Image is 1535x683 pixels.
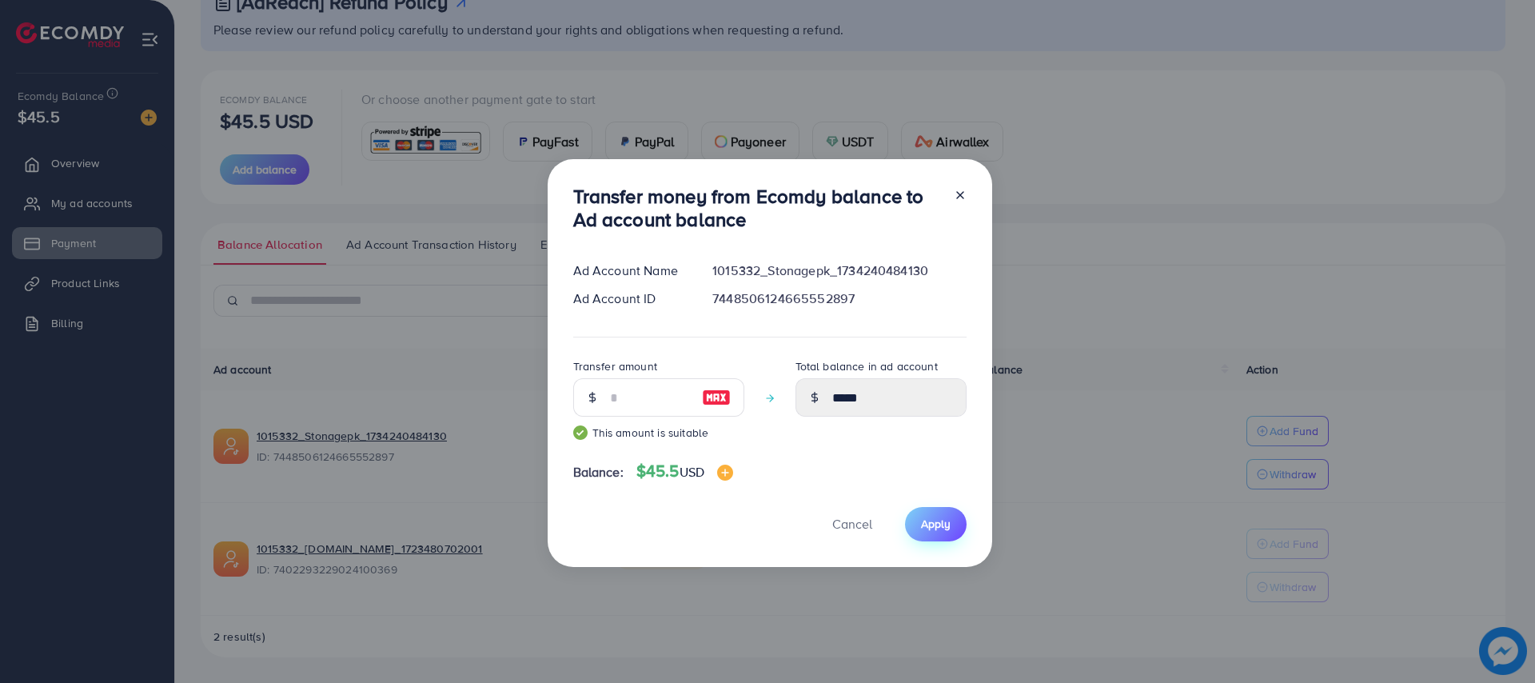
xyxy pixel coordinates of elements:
span: USD [680,463,704,481]
button: Apply [905,507,967,541]
div: Ad Account Name [560,262,700,280]
span: Cancel [832,515,872,533]
img: image [702,388,731,407]
div: Ad Account ID [560,290,700,308]
h3: Transfer money from Ecomdy balance to Ad account balance [573,185,941,231]
small: This amount is suitable [573,425,744,441]
span: Balance: [573,463,624,481]
img: image [717,465,733,481]
button: Cancel [812,507,892,541]
div: 7448506124665552897 [700,290,979,308]
img: guide [573,425,588,440]
label: Transfer amount [573,358,657,374]
div: 1015332_Stonagepk_1734240484130 [700,262,979,280]
h4: $45.5 [636,461,733,481]
label: Total balance in ad account [795,358,938,374]
span: Apply [921,516,951,532]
